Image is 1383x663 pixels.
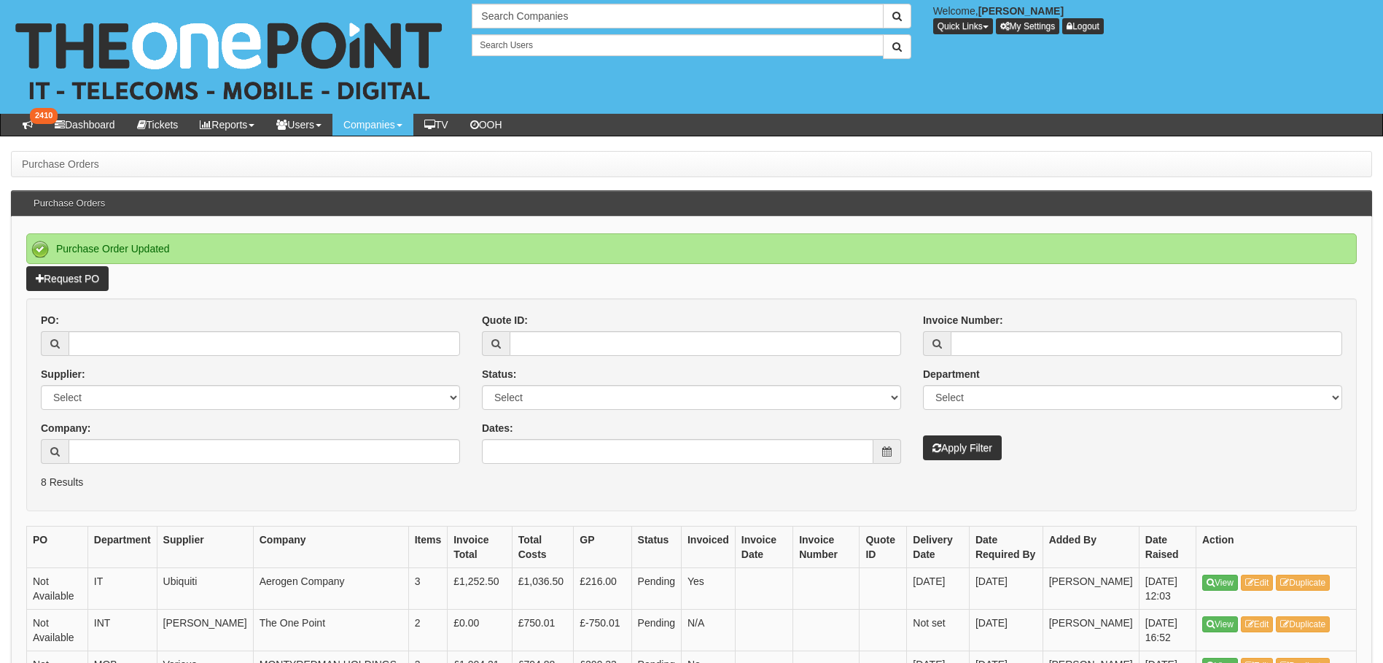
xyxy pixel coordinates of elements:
a: View [1202,575,1238,591]
div: Purchase Order Updated [26,233,1357,264]
th: Added By [1043,527,1139,568]
td: Ubiquiti [157,568,253,610]
td: Aerogen Company [253,568,408,610]
button: Quick Links [933,18,993,34]
a: Users [265,114,332,136]
th: Supplier [157,527,253,568]
td: 3 [408,568,448,610]
td: Yes [681,568,735,610]
td: Pending [631,610,681,651]
input: Search Users [472,34,883,56]
th: Invoice Number [793,527,860,568]
a: Reports [189,114,265,136]
a: Request PO [26,266,109,291]
h3: Purchase Orders [26,191,112,216]
th: Action [1196,527,1357,568]
a: TV [413,114,459,136]
th: Invoice Total [448,527,512,568]
td: [DATE] [907,568,970,610]
td: INT [87,610,157,651]
td: The One Point [253,610,408,651]
td: Not Available [27,610,88,651]
th: Status [631,527,681,568]
th: Invoiced [681,527,735,568]
td: 2 [408,610,448,651]
td: [DATE] 12:03 [1139,568,1196,610]
th: Quote ID [860,527,907,568]
td: £-750.01 [574,610,631,651]
button: Apply Filter [923,435,1002,460]
td: [PERSON_NAME] [1043,568,1139,610]
td: £216.00 [574,568,631,610]
a: Dashboard [44,114,126,136]
td: Not set [907,610,970,651]
a: My Settings [996,18,1060,34]
th: Date Raised [1139,527,1196,568]
div: Welcome, [922,4,1383,34]
td: [PERSON_NAME] [1043,610,1139,651]
td: £1,252.50 [448,568,512,610]
a: Edit [1241,616,1274,632]
label: PO: [41,313,59,327]
td: IT [87,568,157,610]
a: Logout [1062,18,1104,34]
label: Company: [41,421,90,435]
a: Edit [1241,575,1274,591]
td: [DATE] [969,610,1043,651]
th: Delivery Date [907,527,970,568]
a: Duplicate [1276,616,1330,632]
td: £750.01 [512,610,574,651]
td: £0.00 [448,610,512,651]
td: [PERSON_NAME] [157,610,253,651]
label: Supplier: [41,367,85,381]
input: Search Companies [472,4,883,28]
td: N/A [681,610,735,651]
td: £1,036.50 [512,568,574,610]
label: Quote ID: [482,313,528,327]
th: PO [27,527,88,568]
th: Items [408,527,448,568]
a: Companies [332,114,413,136]
td: Pending [631,568,681,610]
a: Tickets [126,114,190,136]
label: Status: [482,367,516,381]
th: Invoice Date [735,527,792,568]
td: Not Available [27,568,88,610]
label: Department [923,367,980,381]
th: GP [574,527,631,568]
th: Company [253,527,408,568]
td: [DATE] [969,568,1043,610]
label: Invoice Number: [923,313,1003,327]
th: Date Required By [969,527,1043,568]
p: 8 Results [41,475,1342,489]
li: Purchase Orders [22,157,99,171]
span: 2410 [30,108,58,124]
a: Duplicate [1276,575,1330,591]
b: [PERSON_NAME] [978,5,1064,17]
a: OOH [459,114,513,136]
th: Department [87,527,157,568]
th: Total Costs [512,527,574,568]
label: Dates: [482,421,513,435]
td: [DATE] 16:52 [1139,610,1196,651]
a: View [1202,616,1238,632]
